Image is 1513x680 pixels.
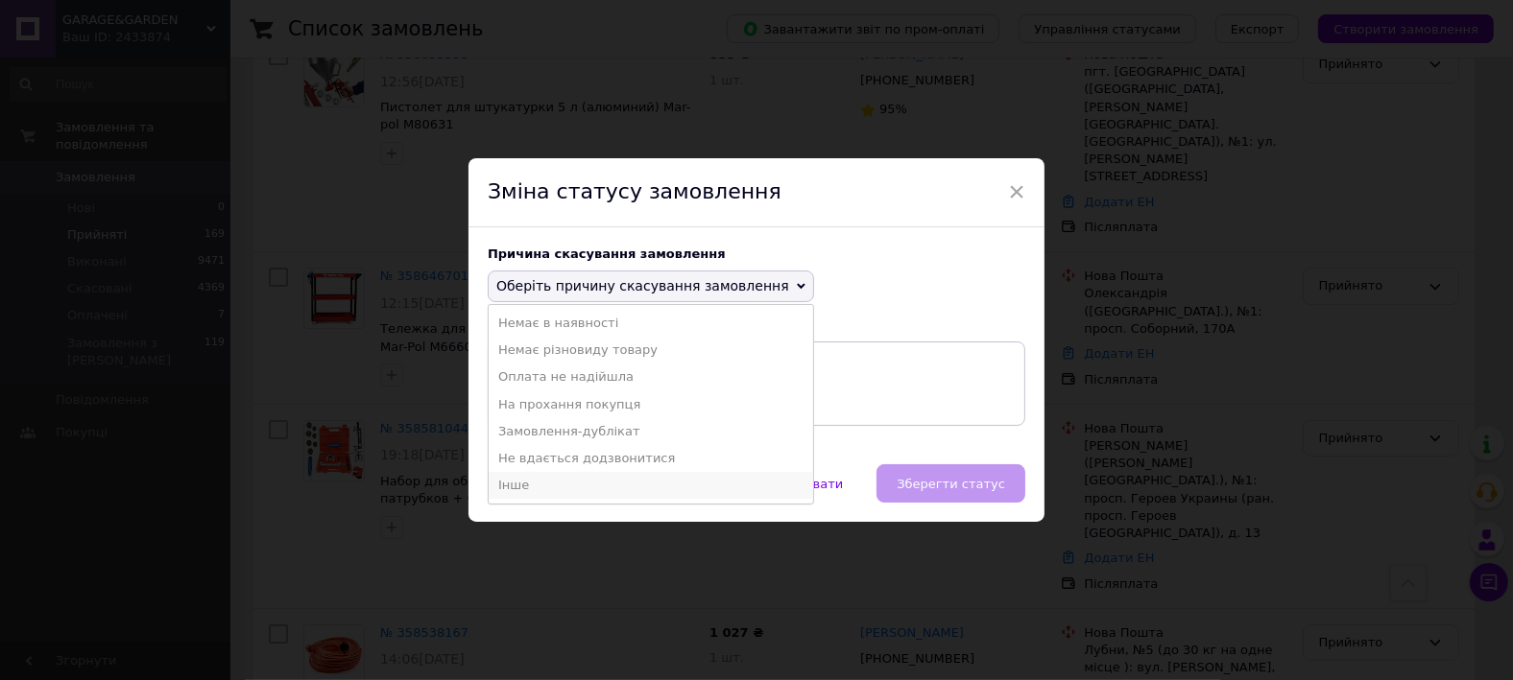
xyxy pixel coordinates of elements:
[489,337,813,363] li: Немає різновиду товару
[489,418,813,445] li: Замовлення-дублікат
[1008,176,1025,208] span: ×
[489,472,813,499] li: Інше
[468,158,1045,227] div: Зміна статусу замовлення
[489,445,813,472] li: Не вдається додзвонитися
[489,363,813,390] li: Оплата не надійшла
[489,310,813,337] li: Немає в наявності
[488,246,1025,261] div: Причина скасування замовлення
[496,278,789,293] span: Оберіть причину скасування замовлення
[489,391,813,418] li: На прохання покупця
